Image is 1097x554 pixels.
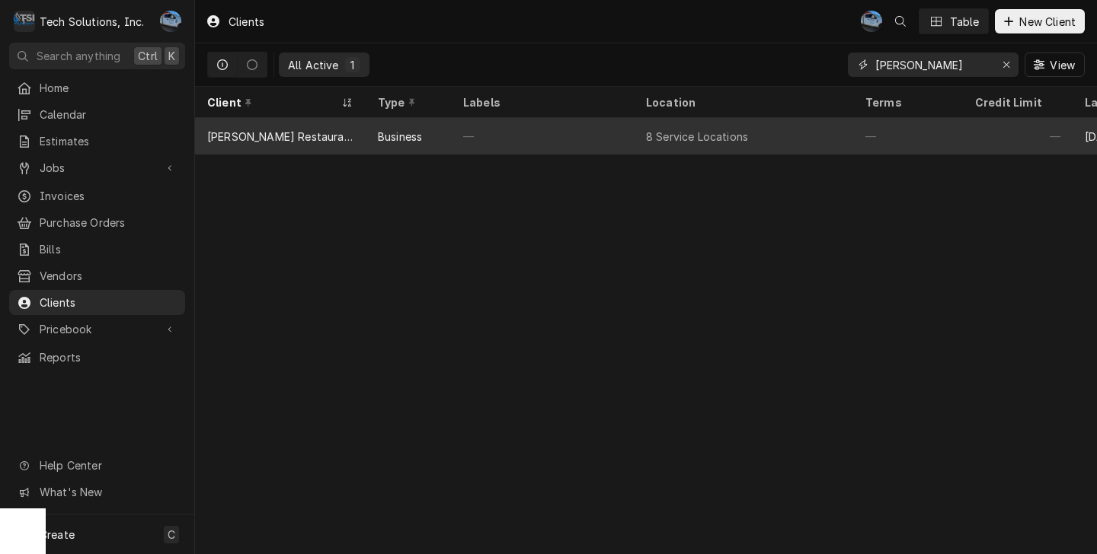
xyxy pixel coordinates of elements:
div: Location [646,94,841,110]
a: Estimates [9,129,185,154]
a: Calendar [9,102,185,127]
button: View [1025,53,1085,77]
div: — [963,118,1073,154]
a: Home [9,75,185,100]
span: Bills [40,241,178,257]
div: All Active [288,57,339,73]
a: Go to Jobs [9,155,185,180]
div: 1 [348,57,357,73]
button: Search anythingCtrlK [9,43,185,69]
span: Reports [40,349,178,365]
span: Jobs [40,160,155,176]
button: Open search [888,9,913,33]
span: Vendors [40,268,178,284]
div: Joe Paschal's Avatar [160,11,181,32]
a: Reports [9,345,185,370]
a: Go to What's New [9,479,185,505]
a: Invoices [9,183,185,209]
a: Clients [9,290,185,315]
div: Credit Limit [975,94,1057,110]
div: JP [160,11,181,32]
div: [PERSON_NAME] Restaurant Group [207,129,353,145]
a: Go to Pricebook [9,317,185,342]
button: Erase input [994,53,1019,77]
div: Client [207,94,338,110]
div: JP [861,11,882,32]
span: View [1047,57,1078,73]
span: Search anything [37,48,120,64]
div: Terms [865,94,948,110]
span: Ctrl [138,48,158,64]
a: Purchase Orders [9,210,185,235]
span: C [168,527,175,543]
button: New Client [995,9,1085,33]
div: 8 Service Locations [646,129,748,145]
span: K [168,48,175,64]
span: Home [40,80,178,96]
span: Invoices [40,188,178,204]
div: Joe Paschal's Avatar [861,11,882,32]
div: — [451,118,634,154]
span: Calendar [40,107,178,123]
div: Type [378,94,436,110]
span: Pricebook [40,321,155,337]
span: New Client [1016,14,1079,30]
span: Help Center [40,457,176,473]
div: — [853,118,963,154]
div: Labels [463,94,622,110]
span: Clients [40,295,178,310]
span: Estimates [40,133,178,149]
div: Tech Solutions, Inc. [40,14,144,30]
span: What's New [40,484,176,500]
a: Bills [9,237,185,262]
span: Create [40,528,75,541]
div: Business [378,129,422,145]
div: T [14,11,35,32]
a: Vendors [9,263,185,288]
a: Go to Help Center [9,453,185,478]
span: Purchase Orders [40,215,178,231]
div: Tech Solutions, Inc.'s Avatar [14,11,35,32]
div: Table [950,14,980,30]
input: Keyword search [875,53,990,77]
